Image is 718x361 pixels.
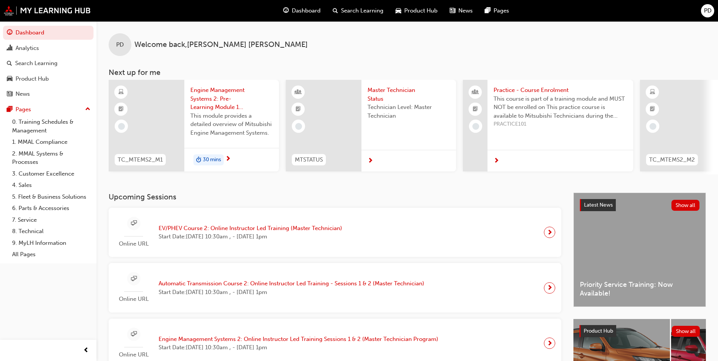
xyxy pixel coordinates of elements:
a: Product Hub [3,72,93,86]
span: people-icon [473,87,478,97]
span: This module provides a detailed overview of Mitsubishi Engine Management Systems. [190,112,273,137]
span: Online URL [115,350,153,359]
span: Technician Level: Master Technician [368,103,450,120]
a: News [3,87,93,101]
span: booktick-icon [118,104,124,114]
h3: Upcoming Sessions [109,193,561,201]
a: 6. Parts & Accessories [9,202,93,214]
span: learningRecordVerb_NONE-icon [649,123,656,130]
a: MTSTATUSMaster Technician StatusTechnician Level: Master Technician [286,80,456,171]
button: PD [701,4,714,17]
span: guage-icon [7,30,12,36]
span: Pages [494,6,509,15]
div: Pages [16,105,31,114]
span: pages-icon [485,6,491,16]
span: pages-icon [7,106,12,113]
span: learningRecordVerb_NONE-icon [472,123,479,130]
a: Search Learning [3,56,93,70]
span: Master Technician Status [368,86,450,103]
a: Practice - Course EnrolmentThis course is part of a training module and MUST NOT be enrolled on T... [463,80,633,171]
button: Pages [3,103,93,117]
span: up-icon [85,104,90,114]
span: car-icon [7,76,12,82]
span: learningResourceType_ELEARNING-icon [118,87,124,97]
span: This course is part of a training module and MUST NOT be enrolled on This practice course is avai... [494,95,627,120]
a: 2. MMAL Systems & Processes [9,148,93,168]
a: All Pages [9,249,93,260]
a: Latest NewsShow allPriority Service Training: Now Available! [573,193,706,307]
span: EV/PHEV Course 2: Online Instructor Led Training (Master Technician) [159,224,342,233]
img: mmal [4,6,91,16]
span: sessionType_ONLINE_URL-icon [131,219,137,228]
span: Start Date: [DATE] 10:30am , - [DATE] 1pm [159,288,424,297]
h3: Next up for me [97,68,718,77]
span: Practice - Course Enrolment [494,86,627,95]
span: learningResourceType_ELEARNING-icon [650,87,655,97]
span: search-icon [7,60,12,67]
span: chart-icon [7,45,12,52]
button: Show all [671,200,700,211]
a: car-iconProduct Hub [389,3,444,19]
span: search-icon [333,6,338,16]
span: next-icon [494,158,499,165]
span: TC_MTEMS2_M2 [649,156,695,164]
span: Online URL [115,240,153,248]
span: duration-icon [196,155,201,165]
a: Analytics [3,41,93,55]
a: 4. Sales [9,179,93,191]
span: 30 mins [203,156,221,164]
a: 7. Service [9,214,93,226]
span: PD [704,6,712,15]
span: next-icon [547,227,553,238]
span: Latest News [584,202,613,208]
span: next-icon [368,158,373,165]
a: 1. MMAL Compliance [9,136,93,148]
a: Online URLAutomatic Transmission Course 2: Online Instructor Led Training - Sessions 1 & 2 (Maste... [115,269,555,307]
span: learningResourceType_INSTRUCTOR_LED-icon [296,87,301,97]
span: Product Hub [404,6,438,15]
span: PD [116,40,124,49]
span: Engine Management Systems 2: Online Instructor Led Training Sessions 1 & 2 (Master Technician Pro... [159,335,438,344]
span: sessionType_ONLINE_URL-icon [131,330,137,339]
div: Search Learning [15,59,58,68]
a: 8. Technical [9,226,93,237]
span: prev-icon [83,346,89,355]
div: News [16,90,30,98]
span: Start Date: [DATE] 10:30am , - [DATE] 1pm [159,343,438,352]
span: Product Hub [584,328,613,334]
span: Welcome back , [PERSON_NAME] [PERSON_NAME] [134,40,308,49]
span: learningRecordVerb_NONE-icon [295,123,302,130]
span: TC_MTEMS2_M1 [118,156,163,164]
span: Online URL [115,295,153,303]
span: car-icon [396,6,401,16]
span: learningRecordVerb_NONE-icon [118,123,125,130]
a: Dashboard [3,26,93,40]
div: Product Hub [16,75,49,83]
a: Latest NewsShow all [580,199,699,211]
span: MTSTATUS [295,156,323,164]
span: booktick-icon [296,104,301,114]
span: Priority Service Training: Now Available! [580,280,699,297]
span: sessionType_ONLINE_URL-icon [131,274,137,284]
a: search-iconSearch Learning [327,3,389,19]
span: booktick-icon [650,104,655,114]
span: Automatic Transmission Course 2: Online Instructor Led Training - Sessions 1 & 2 (Master Technician) [159,279,424,288]
a: 3. Customer Excellence [9,168,93,180]
a: Online URLEV/PHEV Course 2: Online Instructor Led Training (Master Technician)Start Date:[DATE] 1... [115,214,555,251]
span: next-icon [547,283,553,293]
a: TC_MTEMS2_M1Engine Management Systems 2: Pre-Learning Module 1 (Master Technician Program)This mo... [109,80,279,171]
span: Engine Management Systems 2: Pre-Learning Module 1 (Master Technician Program) [190,86,273,112]
a: 5. Fleet & Business Solutions [9,191,93,203]
a: pages-iconPages [479,3,515,19]
div: Analytics [16,44,39,53]
a: guage-iconDashboard [277,3,327,19]
span: PRACTICE101 [494,120,627,129]
button: DashboardAnalyticsSearch LearningProduct HubNews [3,24,93,103]
span: News [458,6,473,15]
span: Search Learning [341,6,383,15]
a: 0. Training Schedules & Management [9,116,93,136]
span: news-icon [7,91,12,98]
a: news-iconNews [444,3,479,19]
